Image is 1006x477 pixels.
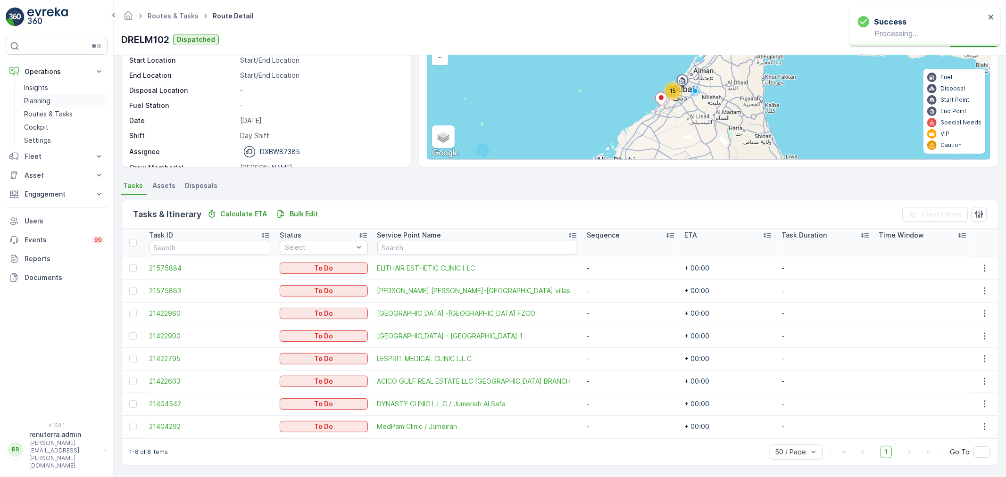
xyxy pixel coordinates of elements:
p: - [240,86,401,95]
a: 21422960 [150,309,271,318]
td: + 00:00 [680,280,777,302]
p: Fuel [940,74,952,81]
p: DRELM102 [121,33,169,47]
p: Tasks & Itinerary [133,208,201,221]
td: - [582,325,679,347]
p: [PERSON_NAME][EMAIL_ADDRESS][PERSON_NAME][DOMAIN_NAME] [29,439,100,469]
p: Asset [25,171,89,180]
a: Planning [20,94,108,107]
p: Engagement [25,189,89,199]
button: To Do [280,308,367,319]
p: renuterra.admin [29,430,100,439]
td: + 00:00 [680,325,777,347]
p: To Do [314,309,333,318]
div: Toggle Row Selected [129,423,137,430]
p: Select [285,243,353,252]
a: Settings [20,134,108,147]
p: Events [25,235,87,245]
a: LESPRIT MEDICAL CLINIC L.L.C [377,354,578,363]
span: Tasks [123,181,143,190]
a: DYNASTY CLINIC L.L.C / Jumeriah Al Safa [377,399,578,409]
a: Insights [20,81,108,94]
a: Events99 [6,230,108,249]
button: Bulk Edit [273,208,322,220]
input: Search [377,240,578,255]
span: Assets [152,181,175,190]
p: End Location [129,71,236,80]
p: Routes & Tasks [24,109,73,119]
p: Documents [25,273,104,282]
p: Fleet [25,152,89,161]
button: To Do [280,330,367,342]
p: Settings [24,136,51,145]
img: logo_light-DOdMpM7g.png [27,8,68,26]
p: Insights [24,83,48,92]
span: [PERSON_NAME] [PERSON_NAME]-[GEOGRAPHIC_DATA] villas [377,286,578,296]
div: Toggle Row Selected [129,310,137,317]
span: ELITHAIR ESTHETIC CLINIC I-LC [377,263,578,273]
td: - [777,257,874,280]
span: − [438,53,442,61]
a: 21575863 [150,286,271,296]
p: Fuel Station [129,101,236,110]
button: Fleet [6,147,108,166]
img: Google [430,147,461,159]
td: - [582,415,679,438]
td: + 00:00 [680,302,777,325]
a: Reports [6,249,108,268]
button: To Do [280,376,367,387]
a: ACICO GULF REAL ESTATE LLC DUBAI BRANCH [377,377,578,386]
button: Dispatched [173,34,219,45]
p: Start Location [129,56,236,65]
p: Disposal [940,85,965,92]
p: Users [25,216,104,226]
span: Go To [950,447,970,457]
a: 21422795 [150,354,271,363]
p: VIP [940,130,949,138]
a: 21404292 [150,422,271,431]
p: Sequence [587,230,620,240]
td: + 00:00 [680,347,777,370]
td: - [582,393,679,415]
div: 15 [664,82,682,100]
p: Disposal Location [129,86,236,95]
p: Cockpit [24,123,49,132]
a: Homepage [123,14,133,22]
button: To Do [280,263,367,274]
p: Task ID [150,230,174,240]
h3: Success [874,16,906,27]
p: Special Needs [940,119,981,126]
span: Route Detail [211,11,256,21]
p: Dispatched [177,35,215,44]
td: - [777,347,874,370]
td: - [582,302,679,325]
a: Routes & Tasks [20,107,108,121]
div: Toggle Row Selected [129,332,137,340]
p: To Do [314,286,333,296]
p: [PERSON_NAME] [240,163,401,173]
span: Disposals [185,181,217,190]
button: Operations [6,62,108,81]
a: SAADI ABDULRAHIM HASSAN ALRAIS-Jumeriah villas [377,286,578,296]
p: [DATE] [240,116,401,125]
div: RR [8,442,23,457]
span: 1 [881,446,892,458]
td: - [582,347,679,370]
span: 21575884 [150,263,271,273]
a: 21422603 [150,377,271,386]
a: 21422900 [150,331,271,341]
span: [GEOGRAPHIC_DATA] - [GEOGRAPHIC_DATA] 1 [377,331,578,341]
p: Assignee [129,147,160,156]
td: + 00:00 [680,415,777,438]
a: Users [6,212,108,230]
a: Centara Mirage Beach Resort -Dubai FZCO [377,309,578,318]
p: To Do [314,377,333,386]
button: Asset [6,166,108,185]
p: Start/End Location [240,56,401,65]
p: ⌘B [91,42,101,50]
